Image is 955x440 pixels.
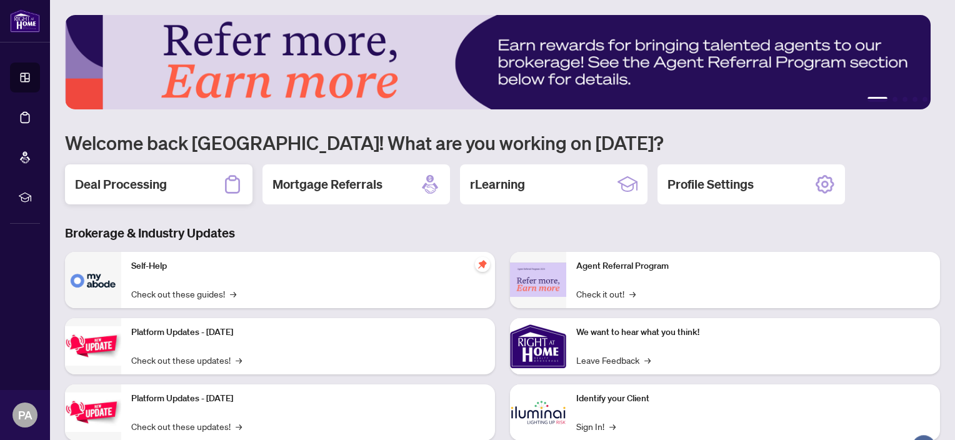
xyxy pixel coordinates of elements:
[10,9,40,32] img: logo
[131,419,242,433] a: Check out these updates!→
[65,252,121,308] img: Self-Help
[230,287,236,301] span: →
[576,326,930,339] p: We want to hear what you think!
[576,353,651,367] a: Leave Feedback→
[65,326,121,366] img: Platform Updates - July 21, 2025
[912,97,917,102] button: 4
[576,259,930,273] p: Agent Referral Program
[236,353,242,367] span: →
[576,392,930,406] p: Identify your Client
[65,131,940,154] h1: Welcome back [GEOGRAPHIC_DATA]! What are you working on [DATE]?
[131,326,485,339] p: Platform Updates - [DATE]
[576,419,616,433] a: Sign In!→
[131,353,242,367] a: Check out these updates!→
[510,318,566,374] img: We want to hear what you think!
[131,259,485,273] p: Self-Help
[902,97,907,102] button: 3
[65,15,931,109] img: Slide 0
[644,353,651,367] span: →
[922,97,927,102] button: 5
[667,176,754,193] h2: Profile Settings
[867,97,887,102] button: 1
[236,419,242,433] span: →
[470,176,525,193] h2: rLearning
[75,176,167,193] h2: Deal Processing
[65,392,121,432] img: Platform Updates - July 8, 2025
[65,224,940,242] h3: Brokerage & Industry Updates
[629,287,636,301] span: →
[609,419,616,433] span: →
[131,287,236,301] a: Check out these guides!→
[892,97,897,102] button: 2
[905,396,942,434] button: Open asap
[475,257,490,272] span: pushpin
[131,392,485,406] p: Platform Updates - [DATE]
[576,287,636,301] a: Check it out!→
[510,262,566,297] img: Agent Referral Program
[18,406,32,424] span: PA
[272,176,382,193] h2: Mortgage Referrals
